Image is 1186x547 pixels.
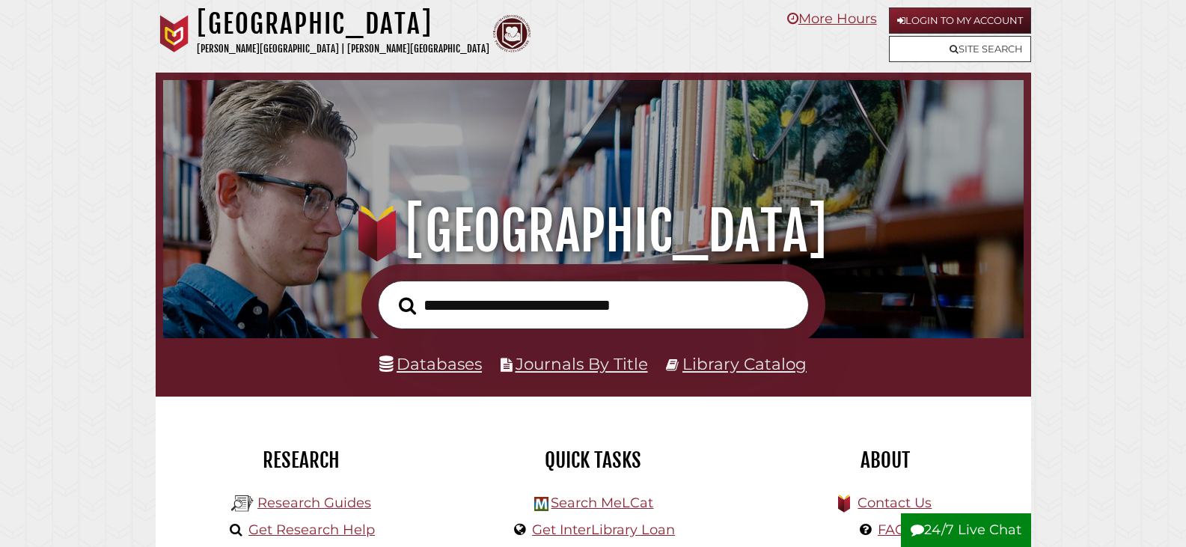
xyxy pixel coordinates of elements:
[878,522,913,538] a: FAQs
[391,293,424,320] button: Search
[751,447,1020,473] h2: About
[516,354,648,373] a: Journals By Title
[197,40,489,58] p: [PERSON_NAME][GEOGRAPHIC_DATA] | [PERSON_NAME][GEOGRAPHIC_DATA]
[889,7,1031,34] a: Login to My Account
[257,495,371,511] a: Research Guides
[156,15,193,52] img: Calvin University
[399,296,416,315] i: Search
[551,495,653,511] a: Search MeLCat
[787,10,877,27] a: More Hours
[889,36,1031,62] a: Site Search
[493,15,531,52] img: Calvin Theological Seminary
[379,354,482,373] a: Databases
[180,198,1005,264] h1: [GEOGRAPHIC_DATA]
[248,522,375,538] a: Get Research Help
[534,497,548,511] img: Hekman Library Logo
[459,447,728,473] h2: Quick Tasks
[682,354,807,373] a: Library Catalog
[858,495,932,511] a: Contact Us
[231,492,254,515] img: Hekman Library Logo
[197,7,489,40] h1: [GEOGRAPHIC_DATA]
[532,522,675,538] a: Get InterLibrary Loan
[167,447,436,473] h2: Research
